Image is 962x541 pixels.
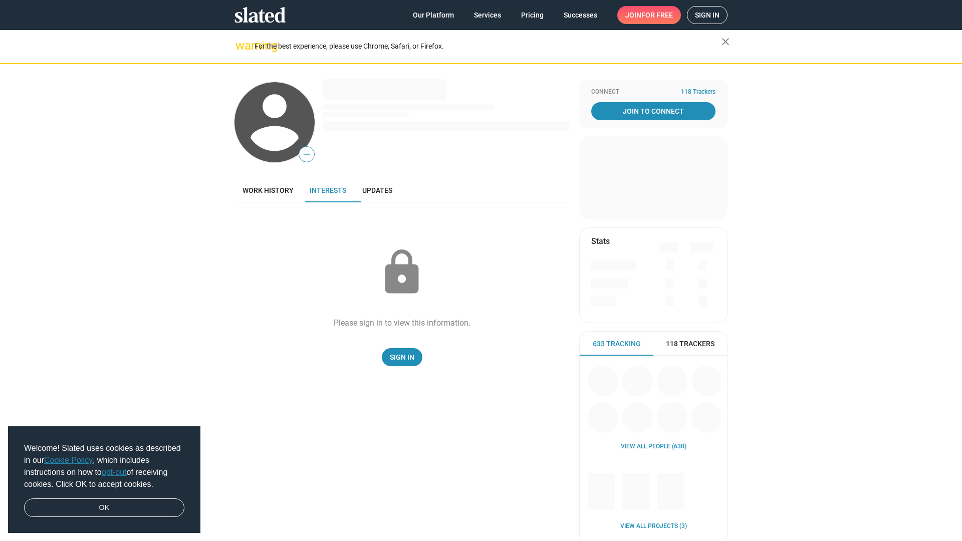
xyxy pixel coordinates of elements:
a: Sign In [382,348,422,366]
a: Interests [302,178,354,202]
div: Please sign in to view this information. [334,318,470,328]
div: cookieconsent [8,426,200,533]
a: View all People (630) [621,443,686,451]
span: Pricing [521,6,544,24]
a: Work history [234,178,302,202]
div: Connect [591,88,715,96]
span: Interests [310,186,346,194]
span: Updates [362,186,392,194]
div: For the best experience, please use Chrome, Safari, or Firefox. [255,40,722,53]
span: Successes [564,6,597,24]
a: Cookie Policy [44,456,93,464]
a: Sign in [687,6,728,24]
a: Our Platform [405,6,462,24]
a: View all Projects (3) [620,522,687,530]
mat-icon: lock [377,247,427,298]
a: Join To Connect [591,102,715,120]
span: Sign in [695,7,719,24]
a: opt-out [102,468,127,476]
a: dismiss cookie message [24,498,184,517]
a: Successes [556,6,605,24]
span: — [299,148,314,161]
a: Services [466,6,509,24]
span: Sign In [390,348,414,366]
span: Our Platform [413,6,454,24]
a: Joinfor free [617,6,681,24]
span: for free [641,6,673,24]
a: Updates [354,178,400,202]
span: 633 Tracking [593,339,641,349]
span: 118 Trackers [681,88,715,96]
span: Welcome! Slated uses cookies as described in our , which includes instructions on how to of recei... [24,442,184,490]
mat-icon: close [719,36,732,48]
span: 118 Trackers [666,339,714,349]
span: Work history [243,186,294,194]
mat-icon: warning [235,40,248,52]
span: Join [625,6,673,24]
mat-card-title: Stats [591,236,610,246]
span: Services [474,6,501,24]
a: Pricing [513,6,552,24]
span: Join To Connect [593,102,713,120]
